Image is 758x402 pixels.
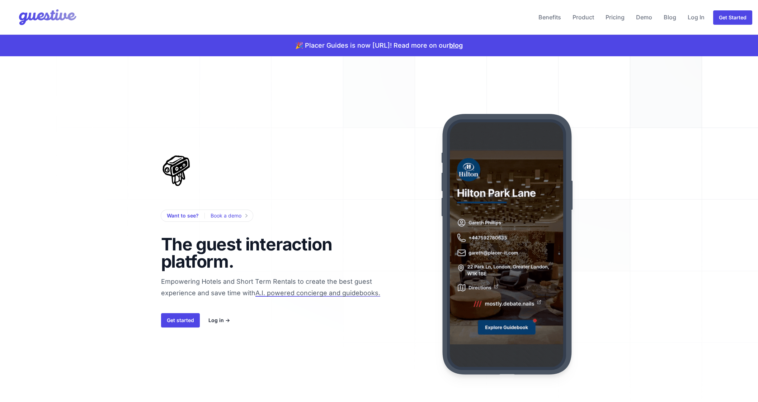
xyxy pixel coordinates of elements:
[208,316,230,325] a: Log in →
[633,9,655,26] a: Demo
[161,236,345,270] h1: The guest interaction platform.
[211,211,247,220] a: Book a demo
[570,9,597,26] a: Product
[536,9,564,26] a: Benefits
[6,3,78,32] img: Your Company
[603,9,627,26] a: Pricing
[161,278,402,327] span: Empowering Hotels and Short Term Rentals to create the best guest experience and save time with
[161,313,200,327] a: Get started
[661,9,679,26] a: Blog
[449,42,463,49] a: blog
[255,289,380,297] span: A.I. powered concierge and guidebooks.
[685,9,707,26] a: Log In
[295,40,463,51] p: 🎉 Placer Guides is now [URL]! Read more on our
[713,10,752,25] a: Get Started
